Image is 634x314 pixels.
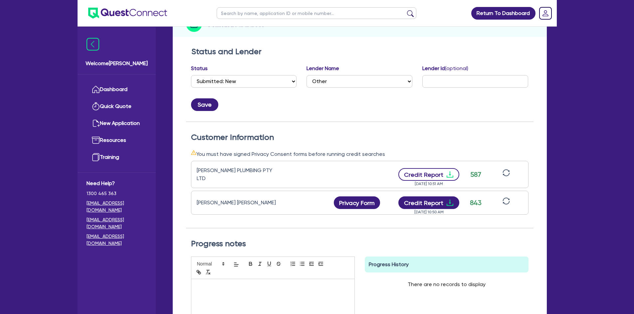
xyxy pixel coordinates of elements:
div: [PERSON_NAME] PLUMBING PTY LTD [197,166,280,182]
div: 587 [468,169,484,179]
div: Progress History [365,257,528,272]
label: Lender Name [307,64,339,72]
img: new-application [92,119,100,127]
a: Quick Quote [87,98,147,115]
span: (optional) [445,65,468,71]
div: You must have signed Privacy Consent forms before running credit searches [191,150,528,158]
a: New Application [87,115,147,132]
button: Privacy Form [334,196,380,209]
button: Save [191,98,218,111]
a: Resources [87,132,147,149]
div: There are no records to display [400,272,494,296]
h2: Status and Lender [191,47,528,56]
label: Lender Id [422,64,468,72]
button: Credit Reportdownload [398,168,459,181]
label: Status [191,64,208,72]
button: sync [501,197,512,209]
h2: Customer Information [191,133,528,142]
img: icon-menu-close [87,38,99,51]
span: warning [191,150,196,155]
button: sync [501,169,512,180]
div: 843 [468,198,484,208]
input: Search by name, application ID or mobile number... [217,7,416,19]
span: sync [503,169,510,176]
img: training [92,153,100,161]
a: [EMAIL_ADDRESS][DOMAIN_NAME] [87,233,147,247]
button: Credit Reportdownload [398,196,459,209]
a: Return To Dashboard [471,7,535,20]
span: 1300 465 363 [87,190,147,197]
img: quest-connect-logo-blue [88,8,167,19]
h2: Progress notes [191,239,528,249]
a: Dashboard [87,81,147,98]
a: [EMAIL_ADDRESS][DOMAIN_NAME] [87,200,147,214]
img: quick-quote [92,102,100,110]
div: [PERSON_NAME] [PERSON_NAME] [197,199,280,207]
a: Training [87,149,147,166]
span: download [446,199,454,207]
a: [EMAIL_ADDRESS][DOMAIN_NAME] [87,216,147,230]
img: resources [92,136,100,144]
span: Need Help? [87,179,147,187]
span: sync [503,197,510,205]
a: Dropdown toggle [537,5,554,22]
span: Welcome [PERSON_NAME] [86,59,148,67]
span: download [446,170,454,178]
